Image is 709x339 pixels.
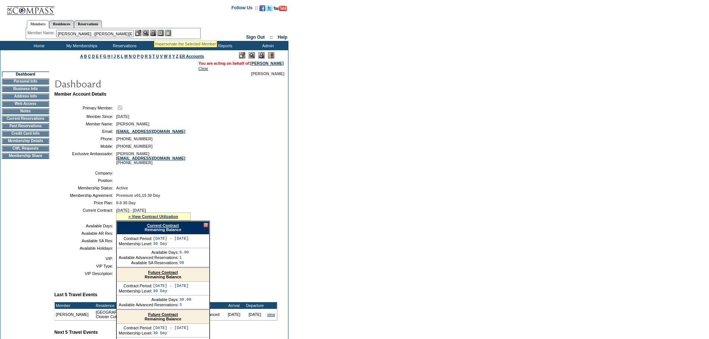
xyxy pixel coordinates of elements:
[117,268,209,282] div: Remaining Balance
[57,186,113,190] td: Membership Status:
[2,131,49,137] td: Credit Card Info
[2,101,49,107] td: Web Access
[102,41,145,50] td: Reservations
[249,52,255,58] img: View Mode
[95,302,201,309] td: Residence
[119,260,179,265] td: Available SA Reservations:
[119,297,179,302] td: Available Days:
[251,71,284,76] span: [PERSON_NAME]
[179,297,191,302] td: 30.00
[116,201,136,205] span: 0-0 30 Day
[201,309,224,320] td: Advanced
[246,41,288,50] td: Admin
[57,256,113,261] td: VIP:
[133,54,136,58] a: O
[153,236,189,241] td: [DATE] - [DATE]
[157,30,164,36] img: Reservations
[259,7,265,12] a: Become our fan on Facebook
[116,193,160,198] span: Premium v01.15 30 Day
[117,310,209,324] div: Remaining Balance
[92,54,95,58] a: D
[179,250,189,255] td: 9.00
[108,54,111,58] a: H
[17,41,60,50] td: Home
[224,309,245,320] td: [DATE]
[74,20,102,28] a: Reservations
[124,54,128,58] a: M
[147,223,179,228] a: Current Contract
[57,208,113,221] td: Current Contract:
[266,7,272,12] a: Follow us on Twitter
[57,224,113,228] td: Available Days:
[57,239,113,243] td: Available SA Res:
[274,7,287,12] a: Subscribe to our YouTube Channel
[148,312,178,317] a: Future Contract
[268,52,274,58] img: Log Concern/Member Elevation
[54,330,98,335] b: Next 5 Travel Events
[80,54,83,58] a: A
[169,54,171,58] a: X
[57,129,113,134] td: Email:
[100,54,102,58] a: F
[95,309,201,320] td: [GEOGRAPHIC_DATA], [US_STATE] - The Cloister Cloister Cottage 912
[2,108,49,114] td: Notes
[129,54,132,58] a: N
[119,326,152,330] td: Contract Period:
[150,30,156,36] img: Impersonate
[119,331,152,335] td: Membership Level:
[198,61,284,65] font: You are acting on behalf of:
[258,52,265,58] img: Impersonate
[270,35,273,40] span: ::
[250,61,284,65] a: [PERSON_NAME]
[57,171,113,175] td: Company:
[57,151,113,165] td: Exclusive Ambassador:
[266,5,272,11] img: Follow us on Twitter
[57,231,113,236] td: Available AR Res:
[176,54,179,58] a: Z
[156,54,159,58] a: U
[2,153,49,159] td: Membership Share
[143,30,149,36] img: View
[117,54,120,58] a: K
[2,79,49,84] td: Personal Info
[119,250,179,255] td: Available Days:
[160,54,163,58] a: V
[245,302,265,309] td: Departure
[179,255,189,260] td: 1
[172,54,175,58] a: Y
[116,122,149,126] span: [PERSON_NAME]
[119,236,152,241] td: Contract Period:
[49,20,74,28] a: Residences
[165,30,171,36] img: b_calculator.gif
[60,41,102,50] td: My Memberships
[116,221,210,234] div: Remaining Balance
[116,144,153,148] span: [PHONE_NUMBER]
[179,260,189,265] td: 99
[274,6,287,11] img: Subscribe to our YouTube Channel
[119,289,152,293] td: Membership Level:
[57,178,113,183] td: Position:
[245,309,265,320] td: [DATE]
[57,246,113,250] td: Available Holidays:
[57,201,113,205] td: Price Plan:
[28,30,56,36] div: Member Name:
[153,326,189,330] td: [DATE] - [DATE]
[2,116,49,122] td: Current Reservations
[153,242,189,246] td: 30 Day
[179,54,204,58] a: ER Accounts
[149,54,151,58] a: S
[141,54,144,58] a: Q
[119,303,179,307] td: Available Advanced Reservations:
[224,302,245,309] td: Arrival
[153,54,155,58] a: T
[2,138,49,144] td: Membership Details
[116,114,129,119] span: [DATE]
[148,270,178,275] a: Future Contract
[119,242,152,246] td: Membership Level:
[153,284,189,288] td: [DATE] - [DATE]
[259,5,265,11] img: Become our fan on Facebook
[155,42,216,46] div: Impersonate the Selected Member
[153,289,189,293] td: 30 Day
[55,309,95,320] td: [PERSON_NAME]
[57,114,113,119] td: Member Since:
